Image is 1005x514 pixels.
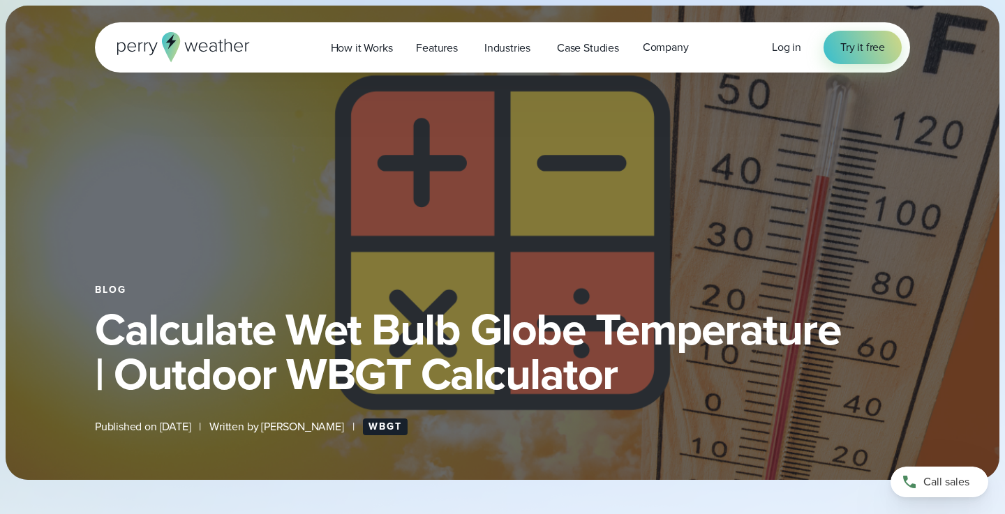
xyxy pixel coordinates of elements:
[352,418,355,435] span: |
[95,418,191,435] span: Published on [DATE]
[643,39,689,56] span: Company
[319,33,405,62] a: How it Works
[891,467,988,497] a: Call sales
[199,418,201,435] span: |
[95,307,910,396] h1: Calculate Wet Bulb Globe Temperature | Outdoor WBGT Calculator
[923,474,969,490] span: Call sales
[772,39,801,56] a: Log in
[95,285,910,296] div: Blog
[545,33,631,62] a: Case Studies
[209,418,344,435] span: Written by [PERSON_NAME]
[772,39,801,55] span: Log in
[331,40,393,56] span: How it Works
[416,40,458,56] span: Features
[557,40,619,56] span: Case Studies
[484,40,530,56] span: Industries
[363,418,408,435] a: WBGT
[840,39,885,56] span: Try it free
[824,31,902,64] a: Try it free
